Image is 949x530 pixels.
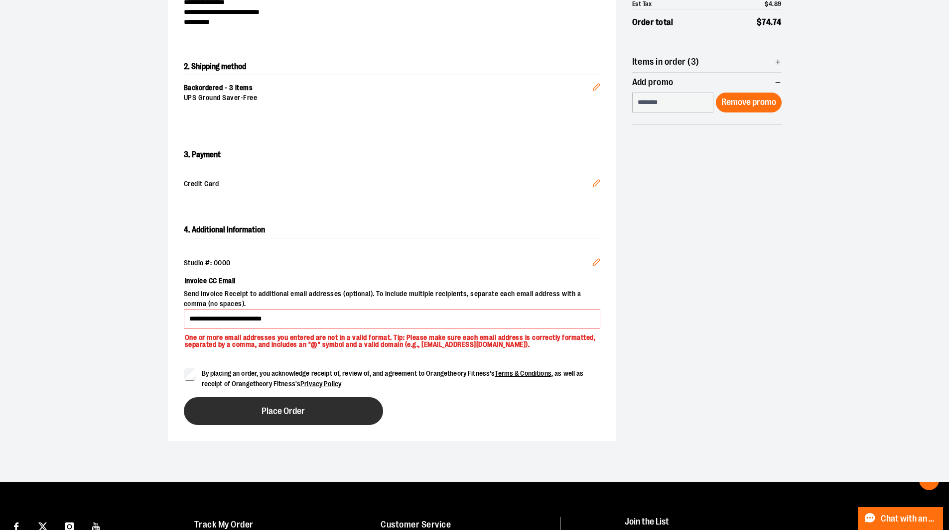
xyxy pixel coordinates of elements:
[184,83,592,93] div: Backordered - 3 items
[262,407,305,416] span: Place Order
[584,67,608,102] button: Edit
[773,17,782,27] span: 74
[632,16,674,29] span: Order total
[184,93,592,103] div: UPS Ground Saver -
[632,57,699,67] span: Items in order (3)
[584,171,608,198] button: Edit
[184,258,600,268] div: Studio #: 0000
[184,147,600,163] h2: 3. Payment
[858,507,944,530] button: Chat with an Expert
[632,52,782,72] button: Items in order (3)
[632,73,782,93] button: Add promo
[381,520,451,530] a: Customer Service
[584,250,608,277] button: Edit
[184,397,383,425] button: Place Order
[194,520,254,530] a: Track My Order
[184,289,600,309] span: Send invoice Receipt to additional email addresses (optional). To include multiple recipients, se...
[184,222,600,238] h2: 4. Additional Information
[721,98,776,107] span: Remove promo
[771,17,773,27] span: .
[184,368,196,380] input: By placing an order, you acknowledge receipt of, review of, and agreement to Orangetheory Fitness...
[184,59,600,75] h2: 2. Shipping method
[300,380,341,388] a: Privacy Policy
[762,17,771,27] span: 74
[632,78,674,87] span: Add promo
[184,179,592,190] span: Credit Card
[243,94,257,102] span: Free
[184,329,600,349] p: One or more email addresses you entered are not in a valid format. Tip: Please make sure each ema...
[757,17,762,27] span: $
[495,369,551,377] a: Terms & Conditions
[184,272,600,289] label: Invoice CC Email
[716,93,781,112] button: Remove promo
[202,369,584,388] span: By placing an order, you acknowledge receipt of, review of, and agreement to Orangetheory Fitness...
[881,514,937,524] span: Chat with an Expert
